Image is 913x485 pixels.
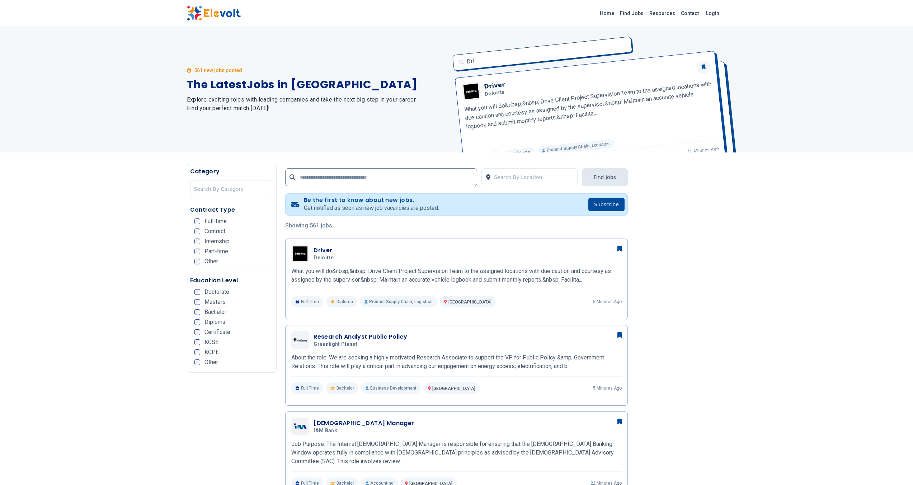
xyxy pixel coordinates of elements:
h5: Education Level [190,276,274,285]
h3: Research Analyst Public Policy [314,333,407,341]
input: Other [194,259,200,264]
a: Home [597,8,617,19]
span: Bachelor [337,385,354,391]
span: Other [204,259,218,264]
span: Contract [204,229,225,234]
h4: Be the first to know about new jobs. [304,197,439,204]
p: Business Development [361,382,421,394]
input: Part-time [194,249,200,254]
a: Greenlight PlanetResearch Analyst Public PolicyGreenlight PlanetAbout the role: We are seeking a ... [291,331,622,394]
span: Certificate [204,329,230,335]
span: Diploma [337,299,353,305]
span: I&M Bank [314,428,337,434]
span: KCPE [204,349,219,355]
span: Part-time [204,249,228,254]
span: Full-time [204,218,227,224]
p: About the role: We are seeking a highly motivated Research Associate to support the VP for Public... [291,353,622,371]
span: KCSE [204,339,218,345]
h3: Driver [314,246,337,255]
a: Contact [678,8,702,19]
input: Masters [194,299,200,305]
img: I&M Bank [293,419,307,434]
iframe: Advertisement [636,193,726,408]
p: Full Time [291,296,323,307]
span: Diploma [204,319,225,325]
input: Doctorate [194,289,200,295]
p: Showing 561 jobs [285,221,628,230]
span: Other [204,359,218,365]
button: Subscribe [588,198,625,211]
a: DeloitteDriverDeloitteWhat you will do&nbsp;&nbsp; Drive Client Project Supervision Team to the a... [291,245,622,307]
input: Full-time [194,218,200,224]
h5: Category [190,167,274,176]
span: Deloitte [314,255,334,261]
p: Product Supply Chain, Logistics [360,296,437,307]
a: Find Jobs [617,8,646,19]
p: 5 minutes ago [593,299,622,305]
span: [GEOGRAPHIC_DATA] [448,300,491,305]
img: Elevolt [187,6,241,21]
span: Masters [204,299,226,305]
span: Internship [204,239,230,244]
h3: [DEMOGRAPHIC_DATA] Manager [314,419,414,428]
input: Bachelor [194,309,200,315]
a: Login [702,6,724,20]
h1: The Latest Jobs in [GEOGRAPHIC_DATA] [187,78,448,91]
p: Full Time [291,382,323,394]
p: Get notified as soon as new job vacancies are posted. [304,204,439,212]
p: 561 new jobs posted [194,67,242,74]
h2: Explore exciting roles with leading companies and take the next big step in your career. Find you... [187,95,448,113]
input: Diploma [194,319,200,325]
input: Other [194,359,200,365]
button: Find Jobs [582,168,628,186]
p: 5 minutes ago [593,385,622,391]
img: Deloitte [293,246,307,261]
input: Internship [194,239,200,244]
span: Doctorate [204,289,229,295]
span: Greenlight Planet [314,341,357,348]
input: Contract [194,229,200,234]
input: KCSE [194,339,200,345]
p: What you will do&nbsp;&nbsp; Drive Client Project Supervision Team to the assigned locations with... [291,267,622,284]
input: KCPE [194,349,200,355]
span: Bachelor [204,309,226,315]
span: [GEOGRAPHIC_DATA] [432,386,475,391]
h5: Contract Type [190,206,274,214]
a: Resources [646,8,678,19]
p: Job Purpose: The Internal [DEMOGRAPHIC_DATA] Manager is responsible for ensuring that the [DEMOGR... [291,440,622,466]
img: Greenlight Planet [293,338,307,342]
input: Certificate [194,329,200,335]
